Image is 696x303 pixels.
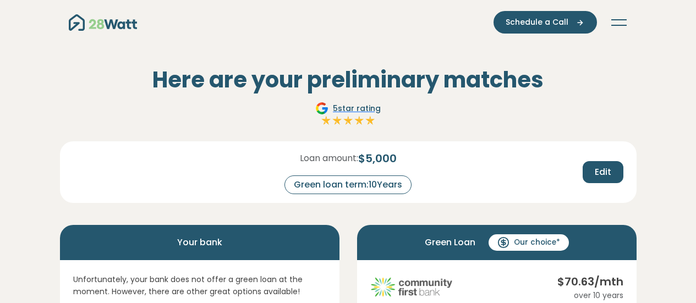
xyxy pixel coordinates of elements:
h2: Here are your preliminary matches [60,67,637,93]
img: Google [315,102,328,115]
img: Full star [332,115,343,126]
span: Green Loan [425,234,475,251]
span: Our choice* [514,237,560,248]
img: Full star [354,115,365,126]
img: Full star [365,115,376,126]
span: Edit [595,166,611,179]
img: Full star [321,115,332,126]
span: Loan amount: [300,152,358,165]
span: Your bank [177,234,222,251]
span: $ 5,000 [358,150,397,167]
a: Google5star ratingFull starFull starFull starFull starFull star [314,102,382,128]
div: over 10 years [557,290,623,301]
button: Toggle navigation [610,17,628,28]
button: Edit [583,161,623,183]
p: Unfortunately, your bank does not offer a green loan at the moment. However, there are other grea... [73,273,326,298]
span: 5 star rating [333,103,381,114]
img: Full star [343,115,354,126]
img: community-first logo [370,273,453,301]
span: Schedule a Call [506,16,568,28]
div: Green loan term: 10 Years [284,175,412,194]
button: Schedule a Call [494,11,597,34]
img: 28Watt [69,14,137,31]
div: $ 70.63 /mth [557,273,623,290]
iframe: Chat Widget [641,250,696,303]
nav: Main navigation [69,11,628,34]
